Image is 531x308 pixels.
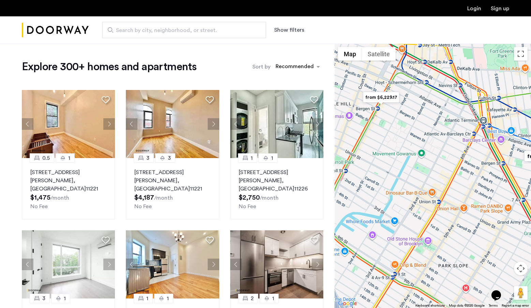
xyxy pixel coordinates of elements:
[68,154,70,162] span: 1
[134,204,152,209] span: No Fee
[134,194,154,201] span: $4,187
[502,303,529,308] a: Report a map error
[360,90,402,105] div: from $6,229.17
[491,6,509,11] a: Registration
[102,22,266,38] input: Apartment Search
[338,47,362,61] button: Show street map
[22,230,115,298] img: 2013_638548540036919748.jpeg
[272,61,323,73] ng-select: sort-apartment
[126,230,219,298] img: 2012_638680378881248573.jpeg
[126,118,137,130] button: Previous apartment
[252,63,270,71] label: Sort by
[449,304,485,307] span: Map data ©2025 Google
[489,303,498,308] a: Terms
[22,17,89,43] img: logo
[126,158,219,219] a: 33[STREET_ADDRESS][PERSON_NAME], [GEOGRAPHIC_DATA]11221No Fee
[514,47,528,61] button: Toggle fullscreen view
[230,158,323,219] a: 11[STREET_ADDRESS][PERSON_NAME], [GEOGRAPHIC_DATA]11226No Fee
[30,204,48,209] span: No Fee
[239,168,315,193] p: [STREET_ADDRESS][PERSON_NAME] 11226
[251,154,253,162] span: 1
[30,168,106,193] p: [STREET_ADDRESS][PERSON_NAME] 11221
[22,118,33,130] button: Previous apartment
[50,195,69,201] sub: /month
[489,281,511,301] iframe: chat widget
[467,6,481,11] a: Login
[208,118,219,130] button: Next apartment
[274,26,304,34] button: Show or hide filters
[336,299,359,308] img: Google
[514,286,528,300] button: Drag Pegman onto the map to open Street View
[167,294,169,303] span: 1
[239,194,260,201] span: $2,750
[312,118,323,130] button: Next apartment
[154,195,173,201] sub: /month
[208,259,219,270] button: Next apartment
[22,259,33,270] button: Previous apartment
[312,259,323,270] button: Next apartment
[415,303,445,308] button: Keyboard shortcuts
[272,294,274,303] span: 1
[64,294,66,303] span: 1
[168,154,171,162] span: 3
[103,118,115,130] button: Next apartment
[251,294,254,303] span: 2
[42,294,45,303] span: 3
[336,299,359,308] a: Open this area in Google Maps (opens a new window)
[30,194,50,201] span: $1,475
[103,259,115,270] button: Next apartment
[126,90,219,158] img: 2016_638508057423839647.jpeg
[514,262,528,275] button: Map camera controls
[146,294,148,303] span: 1
[239,204,256,209] span: No Fee
[271,154,273,162] span: 1
[275,62,314,72] div: Recommended
[230,118,242,130] button: Previous apartment
[116,26,247,34] span: Search by city, neighborhood, or street.
[230,230,324,298] img: 2013_638555502213642215.jpeg
[42,154,50,162] span: 0.5
[22,60,196,74] h1: Explore 300+ homes and apartments
[22,158,115,219] a: 0.51[STREET_ADDRESS][PERSON_NAME], [GEOGRAPHIC_DATA]11221No Fee
[134,168,210,193] p: [STREET_ADDRESS][PERSON_NAME] 11221
[260,195,279,201] sub: /month
[362,47,396,61] button: Show satellite imagery
[230,90,324,158] img: 2014_638590860018821391.jpeg
[146,154,149,162] span: 3
[22,90,115,158] img: 2016_638508057422366955.jpeg
[126,259,137,270] button: Previous apartment
[22,17,89,43] a: Cazamio Logo
[230,259,242,270] button: Previous apartment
